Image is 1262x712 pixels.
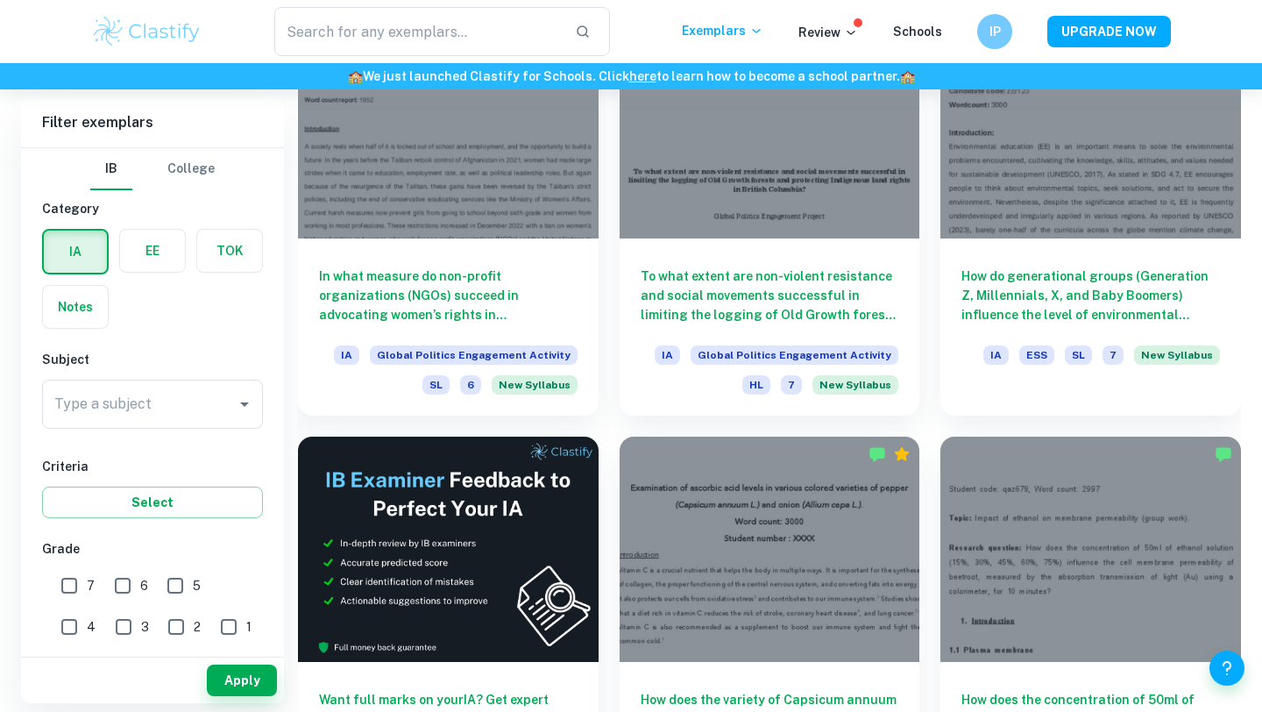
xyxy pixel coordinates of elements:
[370,345,578,365] span: Global Politics Engagement Activity
[4,67,1258,86] h6: We just launched Clastify for Schools. Click to learn how to become a school partner.
[1102,345,1124,365] span: 7
[197,230,262,272] button: TOK
[334,345,359,365] span: IA
[319,267,578,324] h6: In what measure do non-profit organizations (NGOs) succeed in advocating women’s rights in [GEOGR...
[869,445,886,463] img: Marked
[42,539,263,559] h6: Grade
[298,13,599,416] a: In what measure do non-profit organizations (NGOs) succeed in advocating women’s rights in [GEOGR...
[274,7,561,56] input: Search for any exemplars...
[983,345,1009,365] span: IA
[422,375,450,395] span: SL
[655,345,680,365] span: IA
[812,375,898,395] span: New Syllabus
[90,148,132,190] button: IB
[940,13,1241,416] a: How do generational groups (Generation Z, Millennials, X, and Baby Boomers) influence the level o...
[140,576,148,595] span: 6
[1209,651,1244,686] button: Help and Feedback
[207,665,277,696] button: Apply
[348,69,363,83] span: 🏫
[641,267,899,324] h6: To what extent are non-violent resistance and social movements successful in limiting the logging...
[42,350,263,369] h6: Subject
[1019,345,1054,365] span: ESS
[1215,445,1232,463] img: Marked
[91,14,202,49] img: Clastify logo
[893,25,942,39] a: Schools
[194,617,201,637] span: 2
[87,576,95,595] span: 7
[232,392,257,417] button: Open
[798,23,858,42] p: Review
[193,576,201,595] span: 5
[141,617,149,637] span: 3
[167,148,215,190] button: College
[492,375,578,395] div: Starting from the May 2026 session, the Global Politics Engagement Activity requirements have cha...
[44,231,107,273] button: IA
[682,21,763,40] p: Exemplars
[620,13,920,416] a: To what extent are non-violent resistance and social movements successful in limiting the logging...
[42,487,263,518] button: Select
[87,617,96,637] span: 4
[900,69,915,83] span: 🏫
[90,148,215,190] div: Filter type choice
[691,345,898,365] span: Global Politics Engagement Activity
[985,22,1005,41] h6: IP
[460,375,481,395] span: 6
[977,14,1012,49] button: IP
[246,617,252,637] span: 1
[120,230,185,272] button: EE
[298,437,599,662] img: Thumbnail
[1047,16,1171,47] button: UPGRADE NOW
[629,69,656,83] a: here
[742,375,770,395] span: HL
[961,267,1220,324] h6: How do generational groups (Generation Z, Millennials, X, and Baby Boomers) influence the level o...
[1134,345,1220,375] div: Starting from the May 2026 session, the ESS IA requirements have changed. We created this exempla...
[43,286,108,328] button: Notes
[1065,345,1092,365] span: SL
[781,375,802,395] span: 7
[812,375,898,395] div: Starting from the May 2026 session, the Global Politics Engagement Activity requirements have cha...
[42,199,263,218] h6: Category
[42,457,263,476] h6: Criteria
[492,375,578,395] span: New Syllabus
[21,98,284,147] h6: Filter exemplars
[893,445,911,463] div: Premium
[1134,345,1220,365] span: New Syllabus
